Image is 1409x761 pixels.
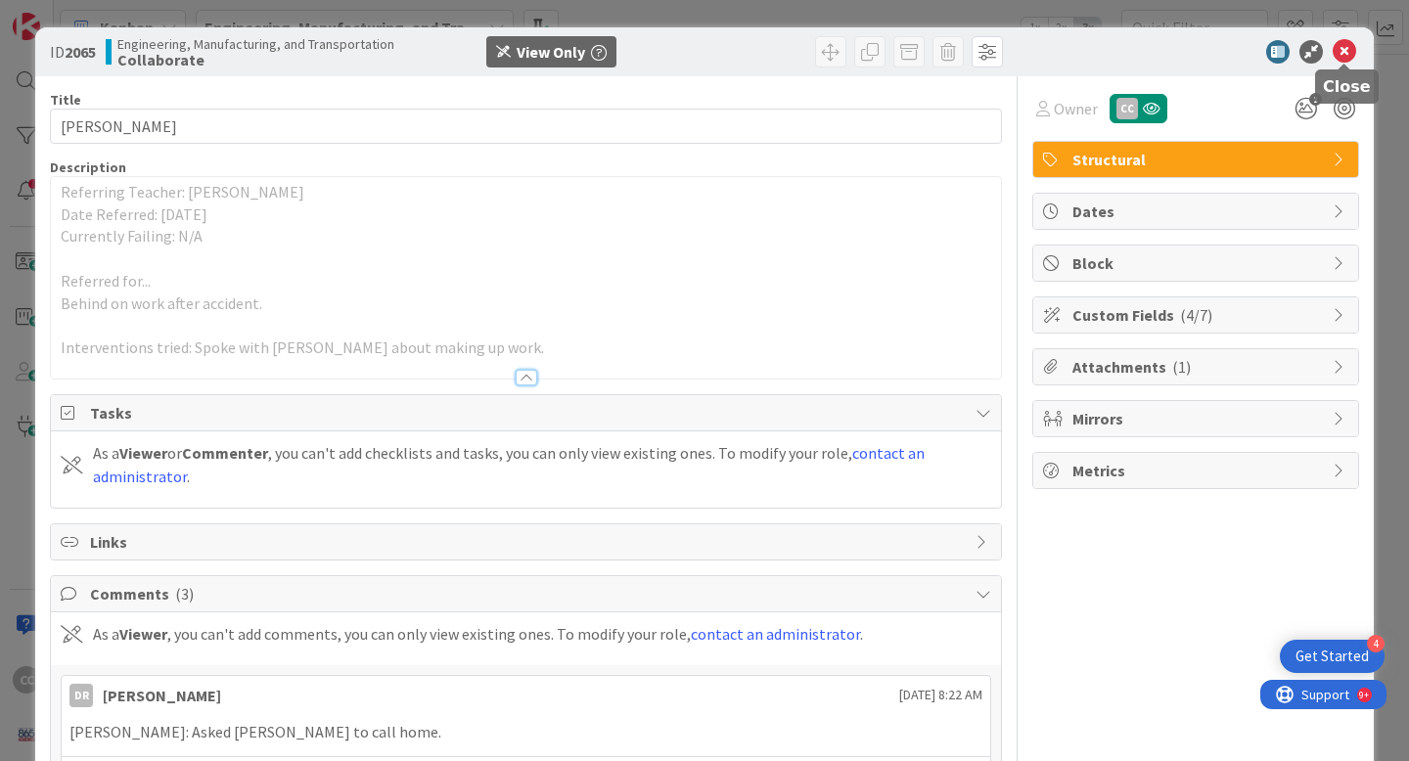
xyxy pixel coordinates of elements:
[61,292,991,315] p: Behind on work after accident.
[899,685,982,705] span: [DATE] 8:22 AM
[99,8,109,23] div: 9+
[1072,459,1323,482] span: Metrics
[90,582,966,605] span: Comments
[117,36,394,52] span: Engineering, Manufacturing, and Transportation
[1072,200,1323,223] span: Dates
[61,203,991,226] p: Date Referred: [DATE]
[119,624,167,644] b: Viewer
[691,624,860,644] a: contact an administrator
[1054,97,1098,120] span: Owner
[1072,148,1323,171] span: Structural
[90,401,966,425] span: Tasks
[61,336,991,359] p: Interventions tried: Spoke with [PERSON_NAME] about making up work.
[93,443,925,486] a: contact an administrator
[1072,303,1323,327] span: Custom Fields
[90,530,966,554] span: Links
[1309,93,1322,106] span: 1
[182,443,268,463] b: Commenter
[1367,635,1385,652] div: 4
[1172,357,1191,377] span: ( 1 )
[1180,305,1212,325] span: ( 4/7 )
[1072,407,1323,430] span: Mirrors
[61,181,991,203] p: Referring Teacher: [PERSON_NAME]
[1110,94,1167,123] button: CC
[119,443,167,463] b: Viewer
[50,109,1002,144] input: type card name here...
[1323,77,1371,96] h5: Close
[41,3,89,26] span: Support
[517,40,585,64] div: View Only
[1072,355,1323,379] span: Attachments
[65,42,96,62] b: 2065
[50,91,81,109] label: Title
[103,684,221,707] div: [PERSON_NAME]
[69,721,982,743] p: [PERSON_NAME]: Asked [PERSON_NAME] to call home.
[1295,647,1369,666] div: Get Started
[1280,640,1385,673] div: Open Get Started checklist, remaining modules: 4
[93,622,863,646] div: As a , you can't add comments, you can only view existing ones. To modify your role, .
[50,40,96,64] span: ID
[1072,251,1323,275] span: Block
[50,158,126,176] span: Description
[61,270,991,292] p: Referred for...
[117,52,394,67] b: Collaborate
[175,584,194,604] span: ( 3 )
[93,441,991,488] div: As a or , you can't add checklists and tasks, you can only view existing ones. To modify your rol...
[1116,98,1138,119] div: CC
[69,684,93,707] div: DR
[61,225,991,247] p: Currently Failing: N/A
